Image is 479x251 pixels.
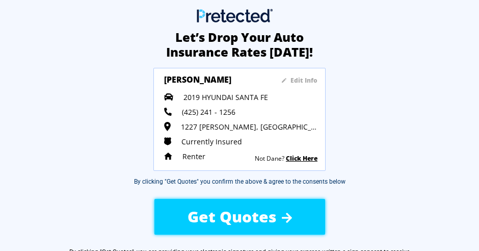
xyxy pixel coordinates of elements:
[183,92,268,102] span: 2019 HYUNDAI SANTA FE
[158,30,321,60] h2: Let’s Drop Your Auto Insurance Rates [DATE]!
[182,152,205,161] span: Renter
[182,107,235,117] span: (425) 241 - 1256
[181,122,317,132] span: 1227 [PERSON_NAME], [GEOGRAPHIC_DATA], [US_STATE][GEOGRAPHIC_DATA]
[134,177,345,186] div: By clicking "Get Quotes" you confirm the above & agree to the consents below
[154,199,325,235] button: Get Quotes
[181,137,242,146] span: Currently Insured
[164,74,251,84] h3: [PERSON_NAME]
[197,9,273,22] img: Main Logo
[188,206,277,227] span: Get Quotes
[290,76,317,85] sapn: Edit Info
